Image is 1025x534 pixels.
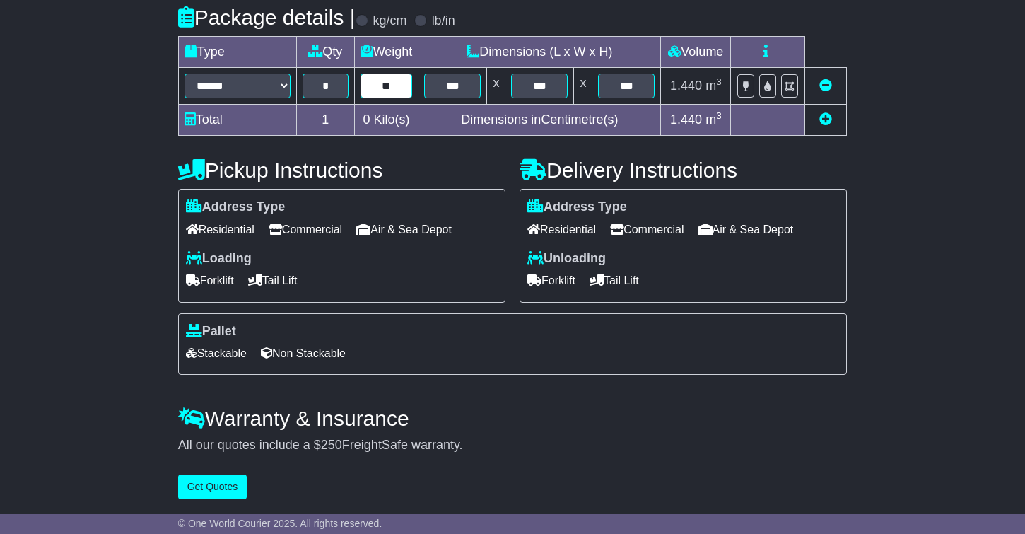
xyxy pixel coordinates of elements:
[819,79,832,93] a: Remove this item
[819,112,832,127] a: Add new item
[716,110,722,121] sup: 3
[178,105,296,136] td: Total
[321,438,342,452] span: 250
[269,219,342,240] span: Commercial
[610,219,684,240] span: Commercial
[178,158,505,182] h4: Pickup Instructions
[178,407,848,430] h4: Warranty & Insurance
[178,438,848,453] div: All our quotes include a $ FreightSafe warranty.
[186,251,252,267] label: Loading
[661,37,731,68] td: Volume
[520,158,847,182] h4: Delivery Instructions
[590,269,639,291] span: Tail Lift
[698,219,794,240] span: Air & Sea Depot
[296,37,354,68] td: Qty
[670,79,702,93] span: 1.440
[248,269,298,291] span: Tail Lift
[356,219,452,240] span: Air & Sea Depot
[186,324,236,339] label: Pallet
[178,475,247,499] button: Get Quotes
[261,342,346,364] span: Non Stackable
[705,79,722,93] span: m
[373,13,407,29] label: kg/cm
[418,37,661,68] td: Dimensions (L x W x H)
[574,68,592,105] td: x
[178,6,356,29] h4: Package details |
[670,112,702,127] span: 1.440
[705,112,722,127] span: m
[432,13,455,29] label: lb/in
[527,219,596,240] span: Residential
[716,76,722,87] sup: 3
[186,199,286,215] label: Address Type
[178,37,296,68] td: Type
[418,105,661,136] td: Dimensions in Centimetre(s)
[354,105,418,136] td: Kilo(s)
[487,68,505,105] td: x
[186,219,254,240] span: Residential
[527,269,575,291] span: Forklift
[186,269,234,291] span: Forklift
[527,199,627,215] label: Address Type
[527,251,606,267] label: Unloading
[186,342,247,364] span: Stackable
[296,105,354,136] td: 1
[354,37,418,68] td: Weight
[178,518,382,529] span: © One World Courier 2025. All rights reserved.
[363,112,370,127] span: 0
